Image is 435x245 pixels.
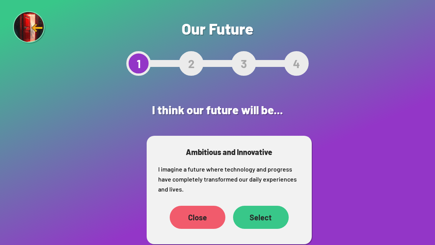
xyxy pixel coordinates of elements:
div: Close [170,206,225,229]
div: 2 [179,51,203,76]
p: I imagine a future where technology and progress have completely transformed our daily experience... [158,164,300,194]
h3: Ambitious and Innovative [158,147,300,157]
div: 1 [126,51,151,76]
div: Select [233,206,289,229]
h1: Our Future [126,19,309,38]
img: Exit [13,11,46,44]
div: 3 [232,51,256,76]
h2: I think our future will be... [114,95,321,124]
div: 4 [284,51,309,76]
